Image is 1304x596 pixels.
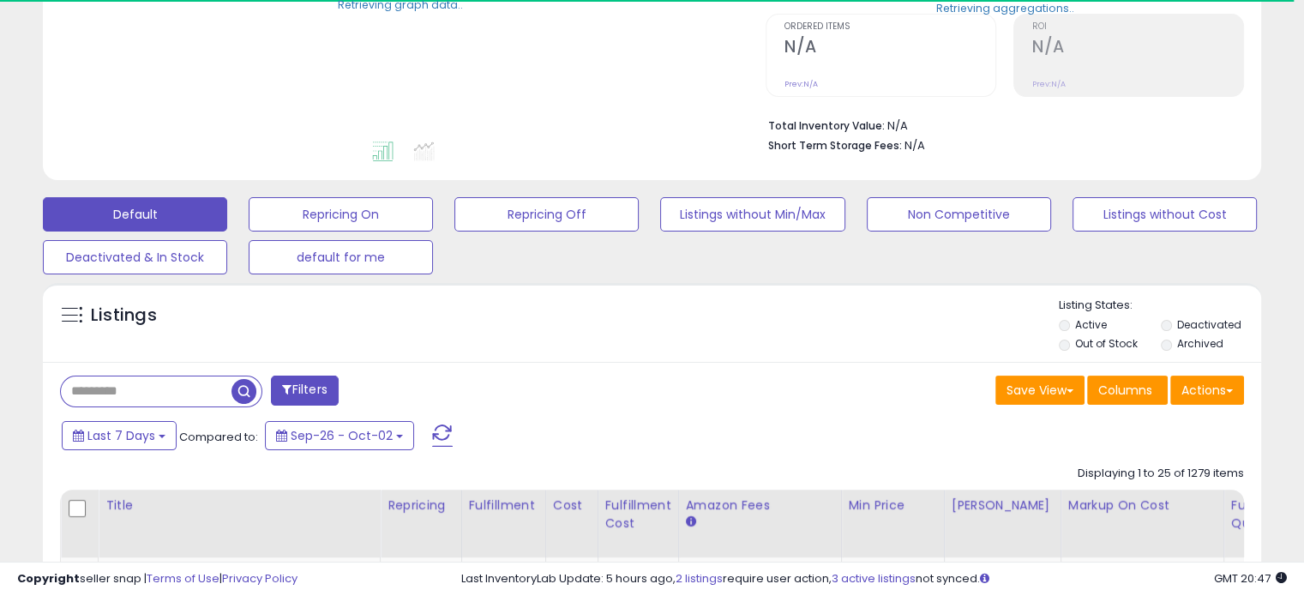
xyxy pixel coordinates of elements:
[17,571,297,587] div: seller snap | |
[222,570,297,587] a: Privacy Policy
[43,240,227,274] button: Deactivated & In Stock
[87,427,155,444] span: Last 7 Days
[179,429,258,445] span: Compared to:
[952,497,1054,515] div: [PERSON_NAME]
[1087,376,1168,405] button: Columns
[147,570,219,587] a: Terms of Use
[17,570,80,587] strong: Copyright
[454,197,639,232] button: Repricing Off
[660,197,844,232] button: Listings without Min/Max
[62,421,177,450] button: Last 7 Days
[1214,570,1287,587] span: 2025-10-10 20:47 GMT
[249,240,433,274] button: default for me
[686,515,696,530] small: Amazon Fees.
[1068,497,1217,515] div: Markup on Cost
[1170,376,1244,405] button: Actions
[1075,336,1138,351] label: Out of Stock
[867,197,1051,232] button: Non Competitive
[1059,298,1261,314] p: Listing States:
[1061,490,1223,557] th: The percentage added to the cost of goods (COGS) that forms the calculator for Min & Max prices.
[676,570,723,587] a: 2 listings
[469,497,538,515] div: Fulfillment
[1075,317,1107,332] label: Active
[1098,382,1152,399] span: Columns
[686,497,834,515] div: Amazon Fees
[995,376,1085,405] button: Save View
[832,570,916,587] a: 3 active listings
[43,197,227,232] button: Default
[1078,466,1244,482] div: Displaying 1 to 25 of 1279 items
[1231,497,1290,533] div: Fulfillable Quantity
[105,497,373,515] div: Title
[388,497,454,515] div: Repricing
[1176,317,1241,332] label: Deactivated
[553,497,591,515] div: Cost
[271,376,338,406] button: Filters
[1176,336,1223,351] label: Archived
[605,497,671,533] div: Fulfillment Cost
[291,427,393,444] span: Sep-26 - Oct-02
[849,497,937,515] div: Min Price
[461,571,1287,587] div: Last InventoryLab Update: 5 hours ago, require user action, not synced.
[1073,197,1257,232] button: Listings without Cost
[265,421,414,450] button: Sep-26 - Oct-02
[249,197,433,232] button: Repricing On
[91,304,157,328] h5: Listings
